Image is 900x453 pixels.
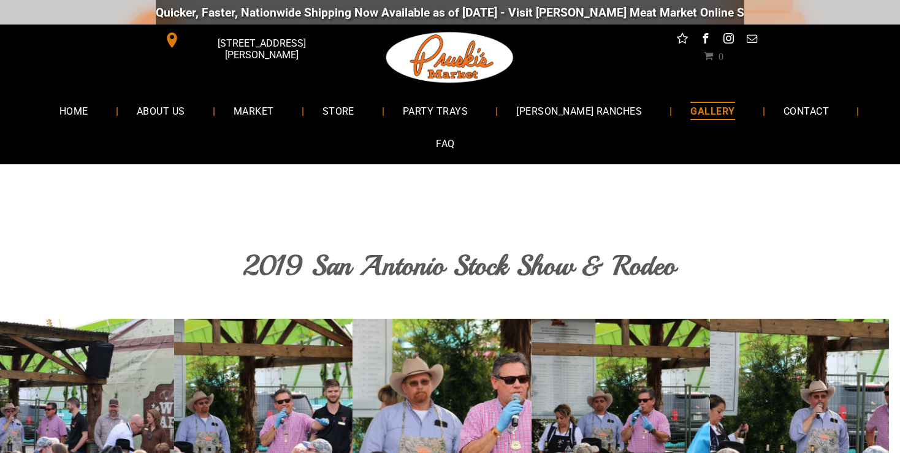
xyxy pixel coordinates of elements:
[384,94,486,127] a: PARTY TRAYS
[118,94,204,127] a: ABOUT US
[243,248,676,283] span: 2019 San Antonio Stock Show & Rodeo
[719,51,723,61] span: 0
[418,128,473,160] a: FAQ
[304,94,373,127] a: STORE
[721,31,737,50] a: instagram
[41,94,107,127] a: HOME
[765,94,847,127] a: CONTACT
[183,31,341,67] span: [STREET_ADDRESS][PERSON_NAME]
[215,94,292,127] a: MARKET
[384,25,516,91] img: Pruski-s+Market+HQ+Logo2-1920w.png
[674,31,690,50] a: Social network
[156,31,343,50] a: [STREET_ADDRESS][PERSON_NAME]
[698,31,714,50] a: facebook
[498,94,660,127] a: [PERSON_NAME] RANCHES
[672,94,753,127] a: GALLERY
[744,31,760,50] a: email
